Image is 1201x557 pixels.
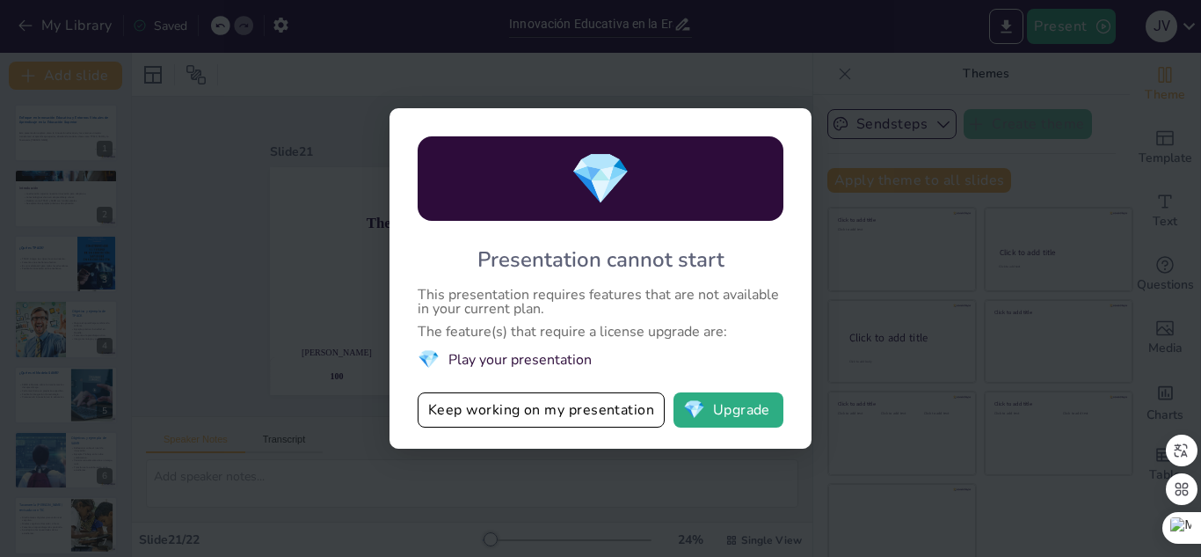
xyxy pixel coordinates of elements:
[683,401,705,419] span: diamond
[418,325,783,339] div: The feature(s) that require a license upgrade are:
[570,145,631,213] span: diamond
[418,288,783,316] div: This presentation requires features that are not available in your current plan.
[418,348,440,371] span: diamond
[673,392,783,428] button: diamondUpgrade
[418,392,665,428] button: Keep working on my presentation
[477,246,724,274] div: Presentation cannot start
[418,348,783,371] li: Play your presentation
